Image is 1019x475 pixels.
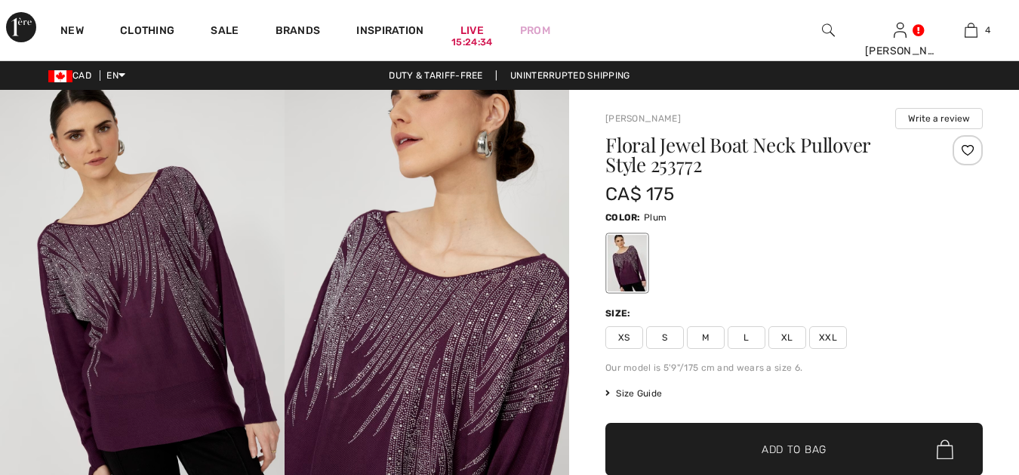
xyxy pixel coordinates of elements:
[460,23,484,39] a: Live15:24:34
[520,23,550,39] a: Prom
[687,326,725,349] span: M
[605,212,641,223] span: Color:
[48,70,97,81] span: CAD
[922,362,1004,399] iframe: Opens a widget where you can find more information
[894,21,907,39] img: My Info
[809,326,847,349] span: XXL
[6,12,36,42] img: 1ère Avenue
[60,24,84,40] a: New
[356,24,423,40] span: Inspiration
[822,21,835,39] img: search the website
[762,442,827,458] span: Add to Bag
[605,387,662,400] span: Size Guide
[211,24,239,40] a: Sale
[895,108,983,129] button: Write a review
[937,21,1007,39] a: 4
[865,43,935,59] div: [PERSON_NAME]
[644,212,667,223] span: Plum
[48,70,72,82] img: Canadian Dollar
[605,135,920,174] h1: Floral Jewel Boat Neck Pullover Style 253772
[605,326,643,349] span: XS
[728,326,765,349] span: L
[985,23,990,37] span: 4
[608,235,647,291] div: Plum
[646,326,684,349] span: S
[605,307,634,320] div: Size:
[605,361,983,375] div: Our model is 5'9"/175 cm and wears a size 6.
[120,24,174,40] a: Clothing
[605,184,674,205] span: CA$ 175
[937,440,953,459] img: Bag.svg
[768,326,806,349] span: XL
[106,70,125,81] span: EN
[276,24,321,40] a: Brands
[605,113,681,124] a: [PERSON_NAME]
[894,23,907,37] a: Sign In
[451,35,492,50] div: 15:24:34
[965,21,977,39] img: My Bag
